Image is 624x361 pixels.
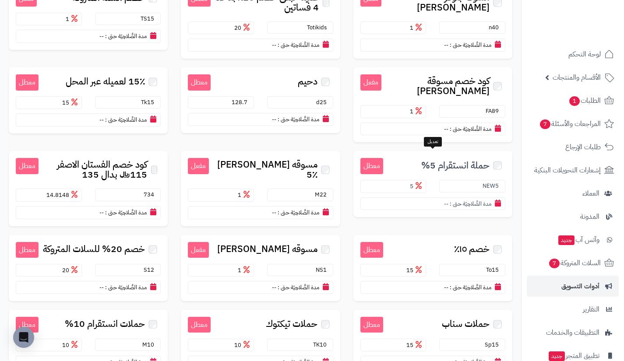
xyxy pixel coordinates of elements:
[266,319,317,329] span: حملات تيكتوك
[444,125,448,133] span: --
[582,187,599,200] span: العملاء
[188,74,211,91] small: معطل
[217,244,317,254] span: مسوقه [PERSON_NAME]
[144,190,159,199] small: 734
[272,208,276,217] span: --
[546,326,599,339] span: التطبيقات والخدمات
[181,235,340,301] a: مفعل مسوقه [PERSON_NAME] NS1 1 مدة الصَّلاحِيَة حتى : --
[278,283,319,291] small: مدة الصَّلاحِيَة حتى :
[188,158,209,174] small: مفعل
[568,95,601,107] span: الطلبات
[527,322,619,343] a: التطبيقات والخدمات
[421,161,490,171] span: حملة انستقرام 5%
[234,341,252,349] span: 10
[527,90,619,111] a: الطلبات1
[548,257,601,269] span: السلات المتروكة
[486,107,503,115] small: FA89
[444,283,448,291] span: --
[43,244,145,254] span: خصم 20% للسلات المتروكة
[568,48,601,60] span: لوحة التحكم
[489,23,503,32] small: n40
[99,32,104,40] span: --
[105,32,147,40] small: مدة الصَّلاحِيَة حتى :
[539,119,551,130] span: 7
[527,44,619,65] a: لوحة التحكم
[444,200,448,208] span: --
[527,229,619,250] a: وآتس آبجديد
[564,11,616,30] img: logo-2.png
[442,319,490,329] span: حملات سناب
[105,208,147,217] small: مدة الصَّلاحِيَة حتى :
[410,182,424,190] span: 5
[13,327,34,348] div: Open Intercom Messenger
[99,116,104,124] span: --
[450,200,491,208] small: مدة الصَّلاحِيَة حتى :
[557,234,599,246] span: وآتس آب
[272,115,276,123] span: --
[272,283,276,291] span: --
[16,158,39,174] small: معطل
[527,299,619,320] a: التقارير
[278,41,319,49] small: مدة الصَّلاحِيَة حتى :
[142,340,159,349] small: M10
[188,317,211,333] small: معطل
[313,340,331,349] small: TK10
[46,191,80,199] span: 14.8148
[272,41,276,49] span: --
[549,258,560,269] span: 7
[527,160,619,181] a: إشعارات التحويلات البنكية
[141,98,159,106] small: Tk15
[105,116,147,124] small: مدة الصَّلاحِيَة حتى :
[232,98,252,106] span: 128.7
[181,67,340,133] a: معطل دحيم d25 128.7 مدة الصَّلاحِيَة حتى : --
[238,266,252,274] span: 1
[424,137,442,147] div: تعديل
[539,118,601,130] span: المراجعات والأسئلة
[381,76,490,96] span: كود خصم مسوقة [PERSON_NAME]
[580,210,599,223] span: المدونة
[406,341,424,349] span: 15
[62,341,80,349] span: 10
[316,266,331,274] small: NS1
[316,98,331,106] small: d25
[450,41,491,49] small: مدة الصَّلاحِيَة حتى :
[234,24,252,32] span: 20
[16,74,39,91] small: معطل
[62,266,80,274] span: 20
[360,317,383,333] small: معطل
[569,96,580,106] span: 1
[9,67,168,133] a: معطل 15٪ لعميله عبر المحل Tk15 15 مدة الصَّلاحِيَة حتى : --
[16,317,39,333] small: معطل
[527,113,619,134] a: المراجعات والأسئلة7
[66,15,80,23] span: 1
[144,266,159,274] small: S12
[307,23,331,32] small: Totikids
[485,340,503,349] small: Sp15
[141,14,159,23] small: TS15
[181,151,340,226] a: مفعل مسوقه [PERSON_NAME] 5٪ M22 1 مدة الصَّلاحِيَة حتى : --
[9,235,168,301] a: معطل خصم 20% للسلات المتروكة S12 20 مدة الصَّلاحِيَة حتى : --
[278,115,319,123] small: مدة الصَّلاحِيَة حتى :
[209,160,317,180] span: مسوقه [PERSON_NAME] 5٪
[565,141,601,153] span: طلبات الإرجاع
[527,276,619,297] a: أدوات التسويق
[444,41,448,49] span: --
[450,125,491,133] small: مدة الصَّلاحِيَة حتى :
[558,235,575,245] span: جديد
[549,351,565,361] span: جديد
[410,107,424,116] span: 1
[39,160,147,180] span: كود خصم الفستان الاصفر 115﷼ بدال 135
[238,191,252,199] span: 1
[353,235,512,301] a: معطل خصم ١٥٪؜ To15 15 مدة الصَّلاحِيَة حتى : --
[450,283,491,291] small: مدة الصَّلاحِيَة حتى :
[527,206,619,227] a: المدونة
[9,151,168,226] a: معطل كود خصم الفستان الاصفر 115﷼ بدال 135 734 14.8148 مدة الصَّلاحِيَة حتى : --
[62,98,80,107] span: 15
[360,74,381,91] small: مفعل
[410,24,424,32] span: 1
[527,252,619,273] a: السلات المتروكة7
[278,208,319,217] small: مدة الصَّلاحِيَة حتى :
[105,283,147,291] small: مدة الصَّلاحِيَة حتى :
[527,183,619,204] a: العملاء
[406,266,424,274] span: 15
